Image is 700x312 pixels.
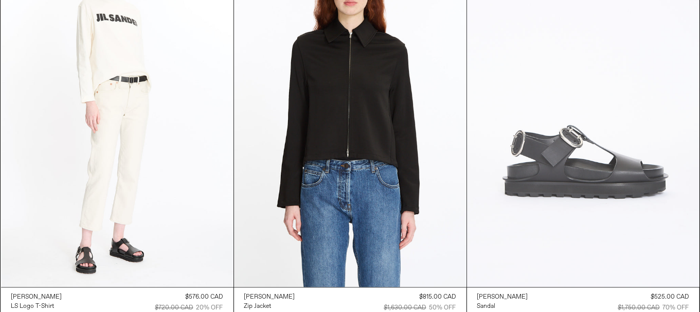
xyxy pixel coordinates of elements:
[244,303,272,311] div: Zip Jacket
[11,293,62,302] a: [PERSON_NAME]
[244,293,295,302] a: [PERSON_NAME]
[420,293,456,302] div: $815.00 CAD
[11,302,62,311] a: LS Logo T-Shirt
[244,302,295,311] a: Zip Jacket
[651,293,689,302] div: $525.00 CAD
[186,293,223,302] div: $576.00 CAD
[477,303,496,311] div: Sandal
[11,303,55,311] div: LS Logo T-Shirt
[477,293,528,302] a: [PERSON_NAME]
[477,302,528,311] a: Sandal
